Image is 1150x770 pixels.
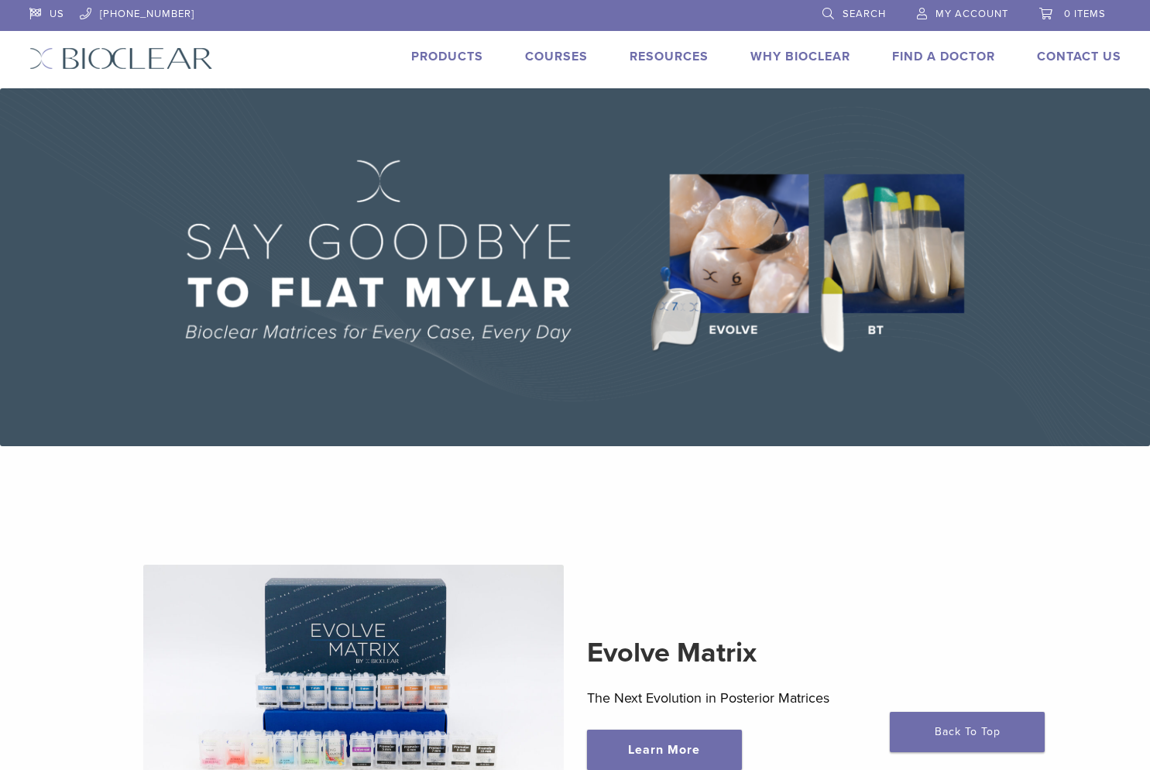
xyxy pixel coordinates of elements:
p: The Next Evolution in Posterior Matrices [587,686,1008,710]
span: Search [843,8,886,20]
a: Products [411,49,483,64]
span: 0 items [1064,8,1106,20]
img: Bioclear [29,47,213,70]
a: Resources [630,49,709,64]
a: Learn More [587,730,742,770]
a: Courses [525,49,588,64]
span: My Account [935,8,1008,20]
h2: Evolve Matrix [587,634,1008,672]
a: Contact Us [1037,49,1121,64]
a: Find A Doctor [892,49,995,64]
a: Why Bioclear [750,49,850,64]
a: Back To Top [890,712,1045,752]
